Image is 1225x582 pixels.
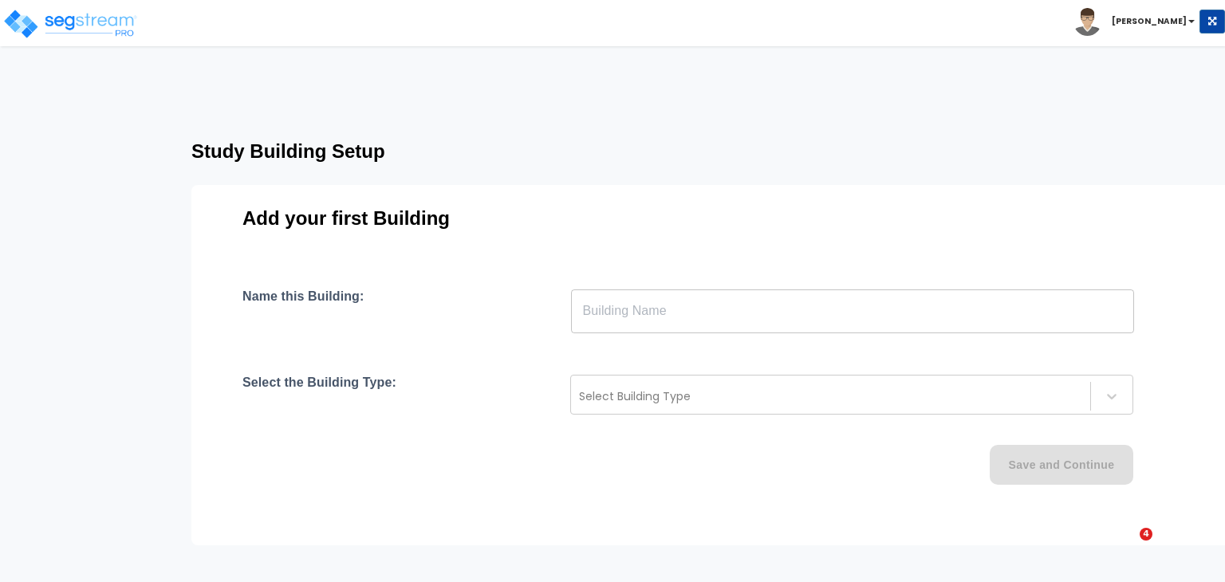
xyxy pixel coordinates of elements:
h3: Add your first Building [242,207,1181,230]
span: 4 [1140,528,1152,541]
img: avatar.png [1073,8,1101,36]
h4: Select the Building Type: [242,375,396,415]
img: logo_pro_r.png [2,8,138,40]
iframe: Intercom live chat [1107,528,1145,566]
input: Building Name [571,289,1134,333]
h4: Name this Building: [242,289,364,333]
b: [PERSON_NAME] [1112,15,1187,27]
